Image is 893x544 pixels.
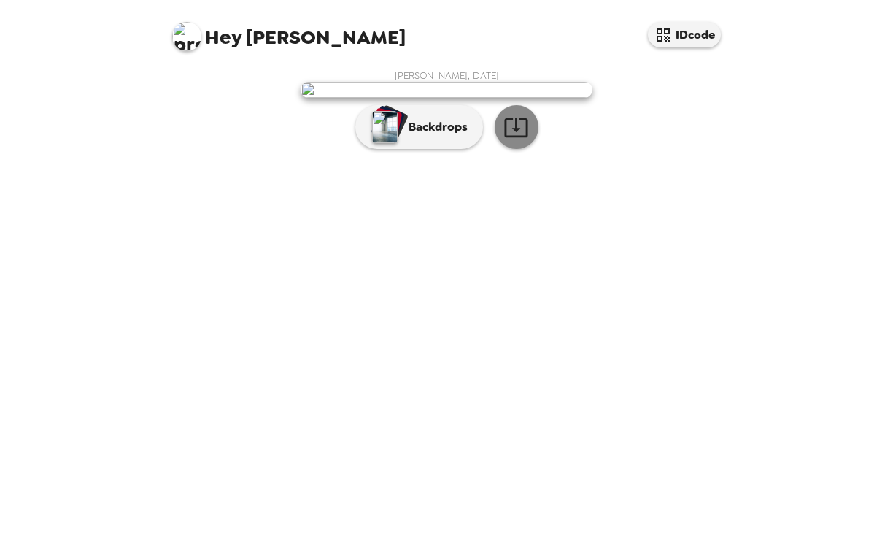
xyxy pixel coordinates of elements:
p: Backdrops [401,118,468,136]
img: profile pic [172,22,201,51]
button: Backdrops [355,105,483,149]
img: user [301,82,592,98]
span: [PERSON_NAME] , [DATE] [395,69,499,82]
span: Hey [205,24,241,50]
button: IDcode [648,22,721,47]
span: [PERSON_NAME] [172,15,406,47]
